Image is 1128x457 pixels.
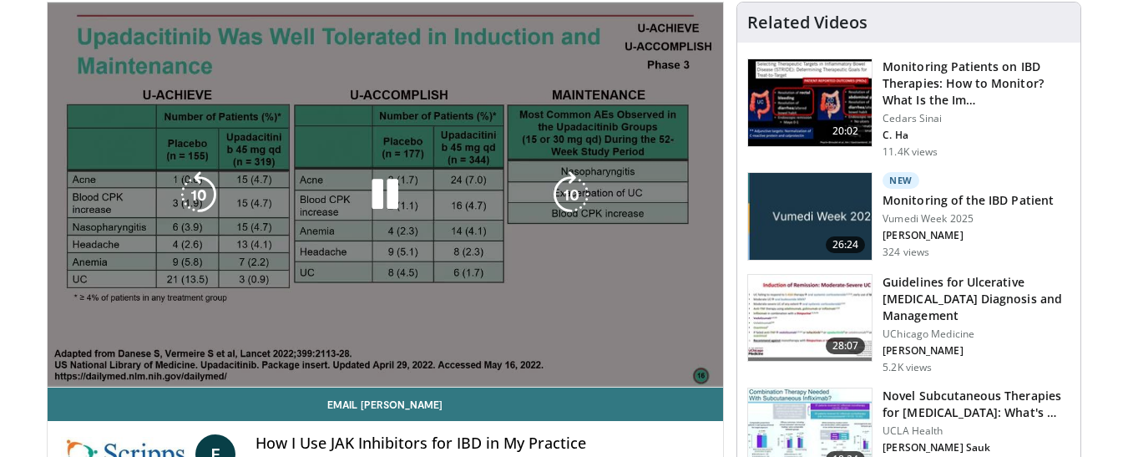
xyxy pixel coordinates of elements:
[883,328,1070,341] p: UChicago Medicine
[826,236,866,253] span: 26:24
[48,388,724,421] a: Email [PERSON_NAME]
[883,361,932,374] p: 5.2K views
[883,274,1070,324] h3: Guidelines for Ulcerative [MEDICAL_DATA] Diagnosis and Management
[883,229,1054,242] p: [PERSON_NAME]
[883,112,1070,125] p: Cedars Sinai
[883,424,1070,438] p: UCLA Health
[883,388,1070,421] h3: Novel Subcutaneous Therapies for [MEDICAL_DATA]: What's …
[747,13,867,33] h4: Related Videos
[747,58,1070,159] a: 20:02 Monitoring Patients on IBD Therapies: How to Monitor? What Is the Im… Cedars Sinai C. Ha 11...
[883,192,1054,209] h3: Monitoring of the IBD Patient
[748,173,872,260] img: 1cae00d2-7872-40b8-a62d-2abaa5df9c20.jpg.150x105_q85_crop-smart_upscale.jpg
[883,172,919,189] p: New
[883,129,1070,142] p: C. Ha
[747,172,1070,261] a: 26:24 New Monitoring of the IBD Patient Vumedi Week 2025 [PERSON_NAME] 324 views
[48,3,724,388] video-js: Video Player
[883,344,1070,358] p: [PERSON_NAME]
[883,212,1054,226] p: Vumedi Week 2025
[883,58,1070,109] h3: Monitoring Patients on IBD Therapies: How to Monitor? What Is the Im…
[747,274,1070,374] a: 28:07 Guidelines for Ulcerative [MEDICAL_DATA] Diagnosis and Management UChicago Medicine [PERSON...
[255,434,710,453] h4: How I Use JAK Inhibitors for IBD in My Practice
[826,338,866,354] span: 28:07
[748,59,872,146] img: 609225da-72ea-422a-b68c-0f05c1f2df47.150x105_q85_crop-smart_upscale.jpg
[748,275,872,362] img: 5d508c2b-9173-4279-adad-7510b8cd6d9a.150x105_q85_crop-smart_upscale.jpg
[883,441,1070,454] p: [PERSON_NAME] Sauk
[826,123,866,140] span: 20:02
[883,246,929,259] p: 324 views
[883,145,938,159] p: 11.4K views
